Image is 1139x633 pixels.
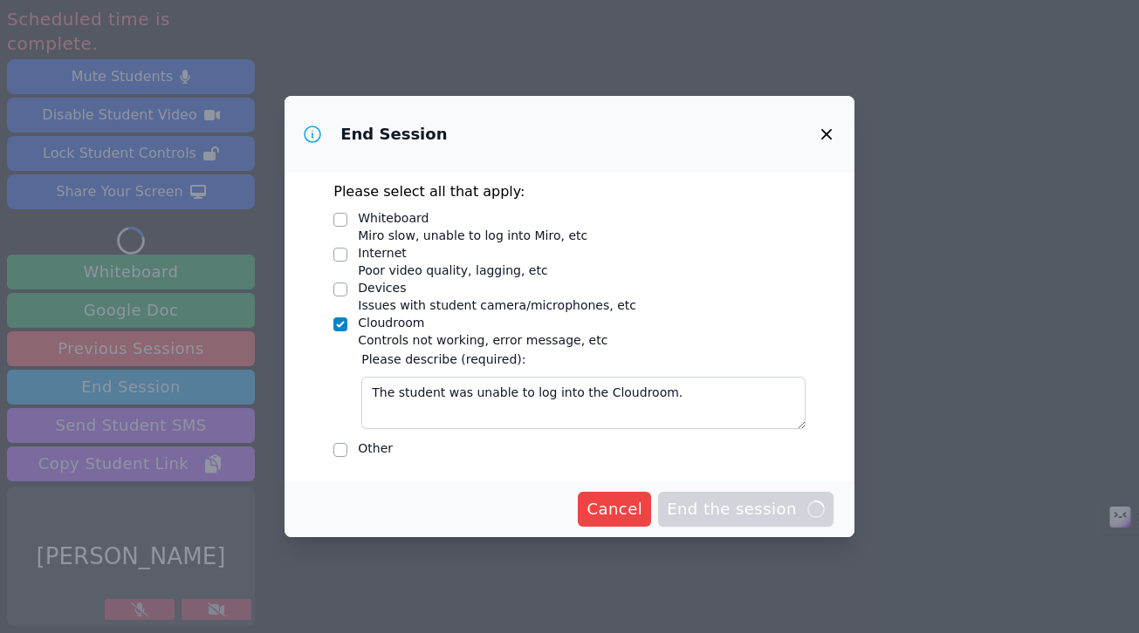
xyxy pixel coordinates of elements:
p: Please select all that apply: [333,181,806,202]
label: Please describe (required): [361,349,806,370]
div: Other [358,439,393,457]
div: Cloudroom [358,314,607,331]
div: Devices [358,279,636,296]
span: Poor video quality, lagging, etc [358,263,547,277]
span: End the session [667,497,825,521]
span: Cancel [587,497,642,521]
div: Internet [358,244,547,262]
span: Controls not working, error message, etc [358,333,607,347]
button: End the session [658,492,834,527]
button: Cancel [578,492,651,527]
div: Whiteboard [358,209,587,227]
span: Miro slow, unable to log into Miro, etc [358,228,587,242]
span: Issues with student camera/microphones, etc [358,298,636,312]
h3: End Session [340,124,447,145]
